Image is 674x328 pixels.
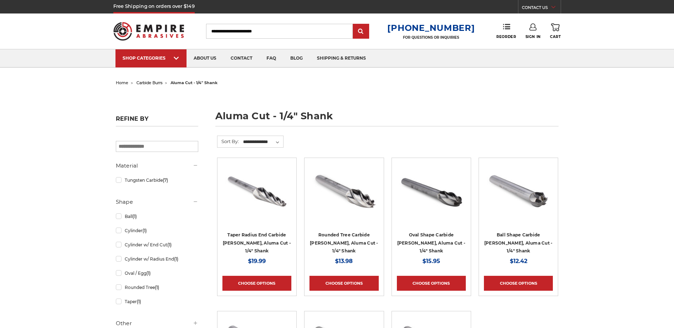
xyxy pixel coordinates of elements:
[484,163,553,220] img: SD-3NF ball shape carbide burr 1/4" shank
[496,34,516,39] span: Reorder
[146,270,151,276] span: (1)
[187,49,223,67] a: about us
[116,198,198,206] h5: Shape
[397,163,466,254] a: SE-3NF oval/egg shape carbide burr 1/4" shank
[116,281,198,294] a: Rounded Tree(1)
[335,258,353,264] span: $13.98
[522,4,561,13] a: CONTACT US
[283,49,310,67] a: blog
[259,49,283,67] a: faq
[163,177,168,183] span: (7)
[116,210,198,223] a: Ball(1)
[215,111,559,126] h1: aluma cut - 1/4" shank
[309,276,378,291] a: Choose Options
[167,242,172,247] span: (1)
[116,239,198,251] a: Cylinder w/ End Cut(1)
[484,276,553,291] a: Choose Options
[137,299,141,304] span: (1)
[171,80,217,85] span: aluma cut - 1/4" shank
[123,55,179,61] div: SHOP CATEGORIES
[217,136,239,147] label: Sort By:
[242,137,283,147] select: Sort By:
[309,163,378,254] a: SF-3NF rounded tree shape carbide burr 1/4" shank
[222,163,291,254] a: SL-3NF taper radius shape carbide burr 1/4" shank
[387,35,475,40] p: FOR QUESTIONS OR INQUIRIES
[550,34,561,39] span: Cart
[484,163,553,254] a: SD-3NF ball shape carbide burr 1/4" shank
[510,258,527,264] span: $12.42
[525,34,541,39] span: Sign In
[310,49,373,67] a: shipping & returns
[116,224,198,237] a: Cylinder(1)
[397,276,466,291] a: Choose Options
[116,253,198,265] a: Cylinder w/ Radius End(1)
[550,23,561,39] a: Cart
[309,163,378,220] img: SF-3NF rounded tree shape carbide burr 1/4" shank
[113,17,184,45] img: Empire Abrasives
[136,80,162,85] a: carbide burrs
[222,163,291,220] img: SL-3NF taper radius shape carbide burr 1/4" shank
[397,163,466,220] img: SE-3NF oval/egg shape carbide burr 1/4" shank
[354,24,368,39] input: Submit
[116,115,198,126] h5: Refine by
[387,23,475,33] a: [PHONE_NUMBER]
[248,258,266,264] span: $19.99
[496,23,516,39] a: Reorder
[116,174,198,186] a: Tungsten Carbide(7)
[116,80,128,85] a: home
[116,162,198,170] h5: Material
[116,295,198,308] a: Taper(1)
[174,256,178,262] span: (1)
[142,228,147,233] span: (1)
[133,214,137,219] span: (1)
[116,319,198,328] h5: Other
[116,267,198,279] a: Oval / Egg(1)
[222,276,291,291] a: Choose Options
[422,258,440,264] span: $15.95
[223,49,259,67] a: contact
[155,285,159,290] span: (1)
